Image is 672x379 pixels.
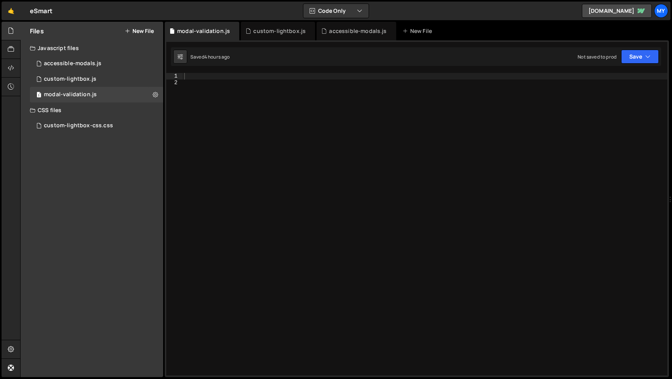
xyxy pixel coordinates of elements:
[30,56,163,71] div: 16782/46276.js
[190,54,230,60] div: Saved
[177,27,230,35] div: modal-validation.js
[204,54,230,60] div: 4 hours ago
[30,6,52,16] div: eSmart
[2,2,21,20] a: 🤙
[21,40,163,56] div: Javascript files
[654,4,668,18] a: My
[44,91,97,98] div: modal-validation.js
[402,27,435,35] div: New File
[30,71,163,87] div: 16782/46205.js
[253,27,306,35] div: custom-lightbox.js
[166,73,183,80] div: 1
[30,27,44,35] h2: Files
[303,4,369,18] button: Code Only
[37,92,41,99] span: 1
[125,28,154,34] button: New File
[30,118,163,133] div: 16782/46269.css
[578,54,616,60] div: Not saved to prod
[329,27,386,35] div: accessible-modals.js
[30,87,163,102] div: 16782/46273.js
[44,122,113,129] div: custom-lightbox-css.css
[44,76,96,83] div: custom-lightbox.js
[621,50,659,64] button: Save
[166,80,183,86] div: 2
[44,60,101,67] div: accessible-modals.js
[21,102,163,118] div: CSS files
[582,4,652,18] a: [DOMAIN_NAME]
